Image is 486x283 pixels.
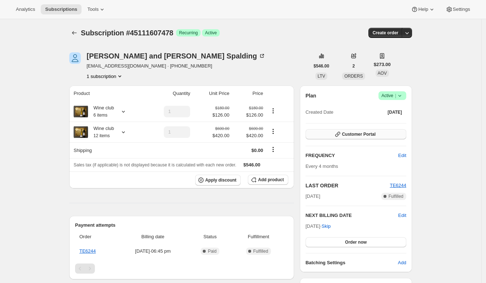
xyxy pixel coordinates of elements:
th: Product [69,86,144,101]
span: Active [205,30,217,36]
span: $546.00 [244,162,260,167]
button: 2 [348,61,359,71]
button: Product actions [267,127,279,135]
button: Add [394,257,411,269]
h2: FREQUENCY [306,152,398,159]
span: Darryl and Toni Spalding [69,52,81,64]
span: $126.00 [234,112,263,119]
h2: Plan [306,92,316,99]
span: Apply discount [205,177,237,183]
span: [DATE] · 06:45 pm [119,248,187,255]
button: Tools [83,4,110,14]
span: | [395,93,396,99]
span: Analytics [16,6,35,12]
a: TE6244 [390,183,406,188]
div: Wine club [88,125,114,139]
button: Help [407,4,439,14]
button: TE6244 [390,182,406,189]
span: $420.00 [234,132,263,139]
div: [PERSON_NAME] and [PERSON_NAME] Spalding [87,52,266,60]
button: Subscriptions [41,4,82,14]
button: Subscriptions [69,28,79,38]
span: $273.00 [374,61,391,68]
button: Shipping actions [267,145,279,153]
span: [EMAIL_ADDRESS][DOMAIN_NAME] · [PHONE_NUMBER] [87,62,266,70]
span: 2 [353,63,355,69]
span: ORDERS [344,74,363,79]
th: Unit Price [192,86,231,101]
button: Product actions [87,73,123,80]
span: Paid [208,248,216,254]
span: Fulfilled [253,248,268,254]
button: Analytics [12,4,39,14]
span: Subscriptions [45,6,77,12]
span: Status [191,233,229,240]
button: Edit [398,212,406,219]
span: Add [398,259,406,266]
button: Add product [248,175,288,185]
span: [DATE] · [306,223,331,229]
button: Apply discount [195,175,241,186]
span: Active [381,92,403,99]
a: TE6244 [79,248,96,254]
span: Help [418,6,428,12]
h6: Batching Settings [306,259,398,266]
small: $600.00 [215,126,229,131]
span: LTV [318,74,325,79]
button: [DATE] [383,107,406,117]
th: Order [75,229,117,245]
span: Create order [373,30,398,36]
span: Skip [321,223,330,230]
span: $420.00 [213,132,229,139]
th: Price [232,86,266,101]
span: $0.00 [251,148,263,153]
h2: LAST ORDER [306,182,390,189]
small: $600.00 [249,126,263,131]
span: Settings [453,6,470,12]
button: Settings [441,4,474,14]
th: Quantity [144,86,192,101]
span: Billing date [119,233,187,240]
span: Tools [87,6,98,12]
span: [DATE] [306,193,320,200]
span: AOV [378,71,387,76]
span: $546.00 [314,63,329,69]
div: Wine club [88,104,114,119]
small: 12 items [93,133,110,138]
button: Skip [317,221,335,232]
span: Edit [398,152,406,159]
span: Created Date [306,109,333,116]
span: Fulfillment [233,233,284,240]
span: Fulfilled [389,193,403,199]
button: Customer Portal [306,129,406,139]
button: Create order [368,28,403,38]
span: Customer Portal [342,131,376,137]
small: $180.00 [249,106,263,110]
button: Edit [394,150,411,161]
h2: NEXT BILLING DATE [306,212,398,219]
h2: Payment attempts [75,222,288,229]
button: Order now [306,237,406,247]
span: Sales tax (if applicable) is not displayed because it is calculated with each new order. [74,162,236,167]
nav: Pagination [75,264,288,274]
span: Subscription #45111607478 [81,29,173,37]
span: $126.00 [213,112,229,119]
small: 6 items [93,113,108,118]
button: Product actions [267,107,279,115]
span: Recurring [179,30,198,36]
span: Order now [345,239,367,245]
small: $180.00 [215,106,229,110]
button: $546.00 [309,61,333,71]
th: Shipping [69,142,144,158]
span: Add product [258,177,284,183]
span: [DATE] [388,109,402,115]
span: Every 4 months [306,164,338,169]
